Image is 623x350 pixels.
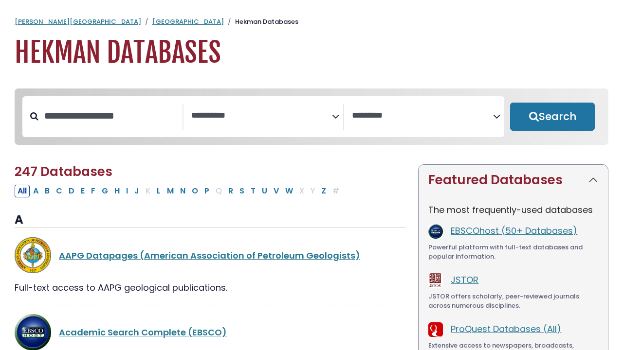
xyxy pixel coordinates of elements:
[164,185,177,197] button: Filter Results M
[259,185,270,197] button: Filter Results U
[15,281,406,294] div: Full-text access to AAPG geological publications.
[78,185,88,197] button: Filter Results E
[177,185,188,197] button: Filter Results N
[66,185,77,197] button: Filter Results D
[428,203,598,216] p: The most frequently-used databases
[15,163,112,180] span: 247 Databases
[154,185,164,197] button: Filter Results L
[282,185,296,197] button: Filter Results W
[131,185,142,197] button: Filter Results J
[191,111,332,121] textarea: Search
[352,111,493,121] textarea: Search
[202,185,212,197] button: Filter Results P
[111,185,123,197] button: Filter Results H
[99,185,111,197] button: Filter Results G
[123,185,131,197] button: Filter Results I
[451,225,577,237] a: EBSCOhost (50+ Databases)
[15,36,608,69] h1: Hekman Databases
[248,185,258,197] button: Filter Results T
[15,184,343,196] div: Alpha-list to filter by first letter of database name
[15,88,608,145] nav: Search filters
[510,103,595,131] button: Submit for Search Results
[237,185,247,197] button: Filter Results S
[451,323,561,335] a: ProQuest Databases (All)
[428,243,598,262] div: Powerful platform with full-text databases and popular information.
[152,17,224,26] a: [GEOGRAPHIC_DATA]
[15,213,406,227] h3: A
[88,185,98,197] button: Filter Results F
[15,185,30,197] button: All
[59,249,360,262] a: AAPG Datapages (American Association of Petroleum Geologists)
[189,185,201,197] button: Filter Results O
[15,17,608,27] nav: breadcrumb
[59,326,227,338] a: Academic Search Complete (EBSCO)
[225,185,236,197] button: Filter Results R
[428,292,598,311] div: JSTOR offers scholarly, peer-reviewed journals across numerous disciplines.
[419,165,608,195] button: Featured Databases
[30,185,41,197] button: Filter Results A
[53,185,65,197] button: Filter Results C
[451,274,478,286] a: JSTOR
[42,185,53,197] button: Filter Results B
[271,185,282,197] button: Filter Results V
[38,108,183,124] input: Search database by title or keyword
[318,185,329,197] button: Filter Results Z
[224,17,298,27] li: Hekman Databases
[15,17,141,26] a: [PERSON_NAME][GEOGRAPHIC_DATA]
